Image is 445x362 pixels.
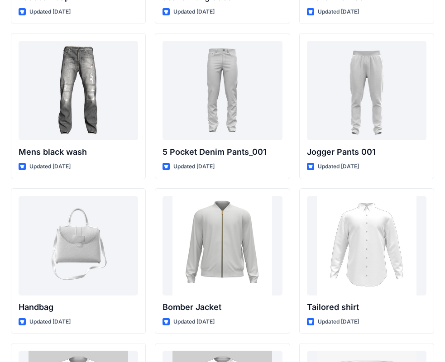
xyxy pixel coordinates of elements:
a: Bomber Jacket [163,196,282,295]
p: Updated [DATE] [318,317,359,327]
a: Mens black wash [19,41,138,140]
a: Handbag [19,196,138,295]
p: Mens black wash [19,146,138,158]
p: Handbag [19,301,138,314]
p: Updated [DATE] [29,317,71,327]
p: Bomber Jacket [163,301,282,314]
p: Updated [DATE] [29,7,71,17]
p: Jogger Pants 001 [307,146,426,158]
a: Tailored shirt [307,196,426,295]
a: Jogger Pants 001 [307,41,426,140]
p: Tailored shirt [307,301,426,314]
a: 5 Pocket Denim Pants_001 [163,41,282,140]
p: Updated [DATE] [173,317,215,327]
p: Updated [DATE] [318,7,359,17]
p: Updated [DATE] [173,162,215,171]
p: Updated [DATE] [173,7,215,17]
p: Updated [DATE] [318,162,359,171]
p: 5 Pocket Denim Pants_001 [163,146,282,158]
p: Updated [DATE] [29,162,71,171]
